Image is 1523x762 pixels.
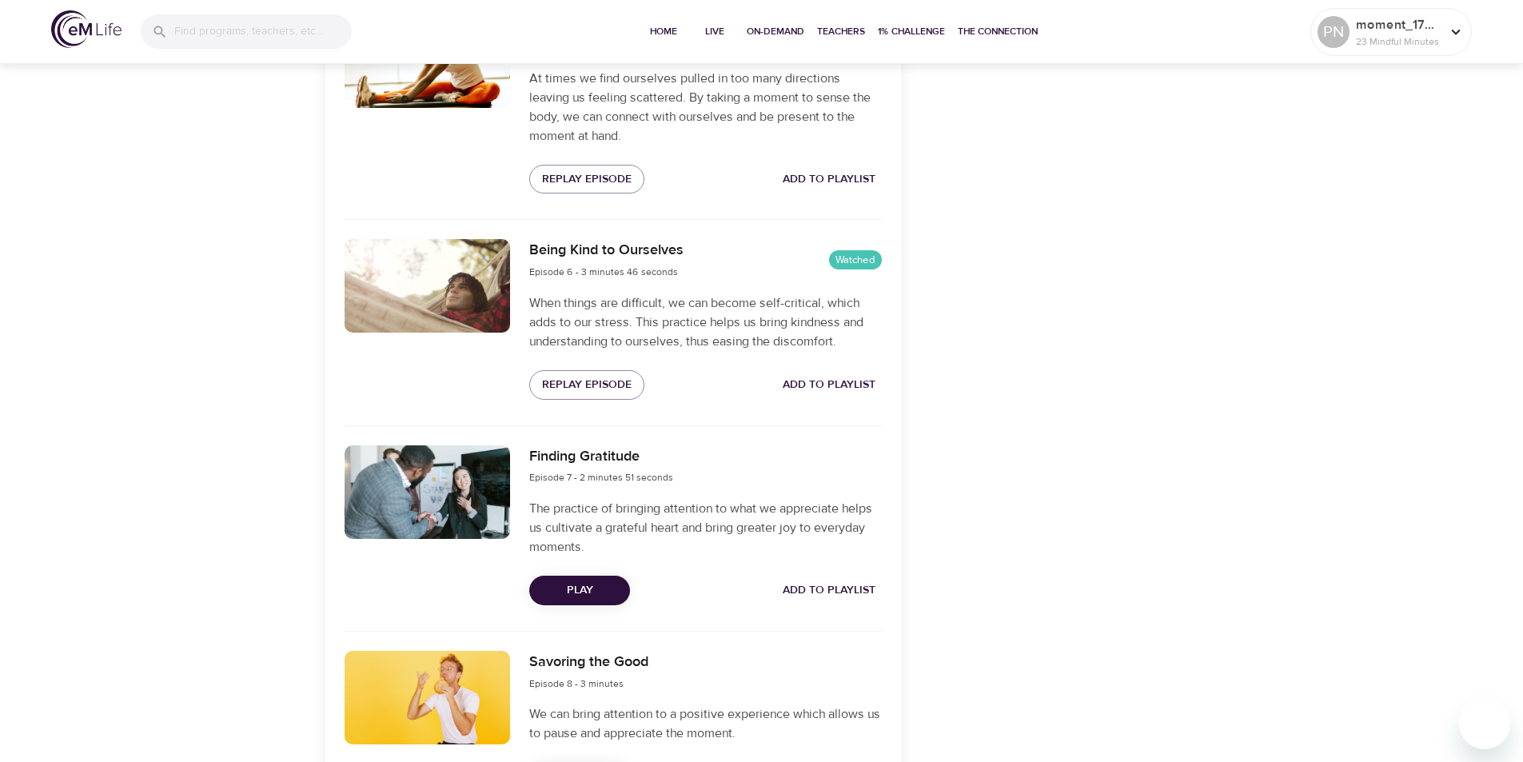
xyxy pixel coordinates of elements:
[783,170,875,190] span: Add to Playlist
[1459,698,1510,749] iframe: Button to launch messaging window
[817,23,865,40] span: Teachers
[529,576,630,605] button: Play
[776,576,882,605] button: Add to Playlist
[1356,34,1441,49] p: 23 Mindful Minutes
[696,23,734,40] span: Live
[542,580,617,600] span: Play
[529,165,644,194] button: Replay Episode
[776,165,882,194] button: Add to Playlist
[776,370,882,400] button: Add to Playlist
[644,23,683,40] span: Home
[529,499,881,557] p: The practice of bringing attention to what we appreciate helps us cultivate a grateful heart and ...
[1356,15,1441,34] p: moment_1752520774
[542,375,632,395] span: Replay Episode
[529,370,644,400] button: Replay Episode
[529,293,881,351] p: When things are difficult, we can become self-critical, which adds to our stress. This practice h...
[1318,16,1350,48] div: PN
[878,23,945,40] span: 1% Challenge
[783,580,875,600] span: Add to Playlist
[542,170,632,190] span: Replay Episode
[529,445,673,469] h6: Finding Gratitude
[529,704,881,743] p: We can bring attention to a positive experience which allows us to pause and appreciate the moment.
[529,677,624,690] span: Episode 8 - 3 minutes
[529,239,684,262] h6: Being Kind to Ourselves
[529,471,673,484] span: Episode 7 - 2 minutes 51 seconds
[529,265,678,278] span: Episode 6 - 3 minutes 46 seconds
[829,253,882,268] span: Watched
[747,23,804,40] span: On-Demand
[529,69,881,146] p: At times we find ourselves pulled in too many directions leaving us feeling scattered. By taking ...
[174,14,352,49] input: Find programs, teachers, etc...
[51,10,122,48] img: logo
[783,375,875,395] span: Add to Playlist
[529,651,648,674] h6: Savoring the Good
[958,23,1038,40] span: The Connection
